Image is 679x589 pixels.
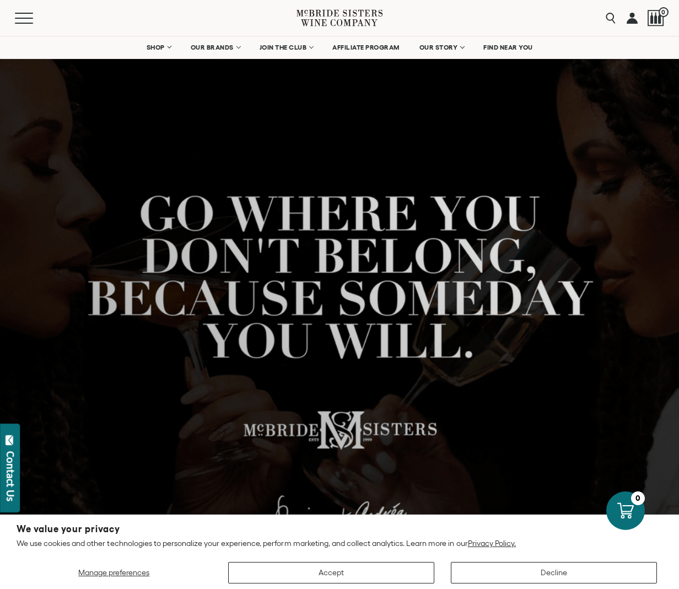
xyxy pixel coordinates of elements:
[139,36,178,58] a: SHOP
[476,36,540,58] a: FIND NEAR YOU
[15,13,55,24] button: Mobile Menu Trigger
[419,44,458,51] span: OUR STORY
[191,44,234,51] span: OUR BRANDS
[5,451,16,501] div: Contact Us
[78,568,149,577] span: Manage preferences
[412,36,471,58] a: OUR STORY
[260,44,307,51] span: JOIN THE CLUB
[451,562,657,583] button: Decline
[659,7,669,17] span: 0
[17,538,662,548] p: We use cookies and other technologies to personalize your experience, perform marketing, and coll...
[147,44,165,51] span: SHOP
[332,44,400,51] span: AFFILIATE PROGRAM
[483,44,533,51] span: FIND NEAR YOU
[252,36,320,58] a: JOIN THE CLUB
[17,524,662,534] h2: We value your privacy
[17,562,212,583] button: Manage preferences
[228,562,434,583] button: Accept
[325,36,407,58] a: AFFILIATE PROGRAM
[631,491,645,505] div: 0
[468,539,516,548] a: Privacy Policy.
[184,36,247,58] a: OUR BRANDS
